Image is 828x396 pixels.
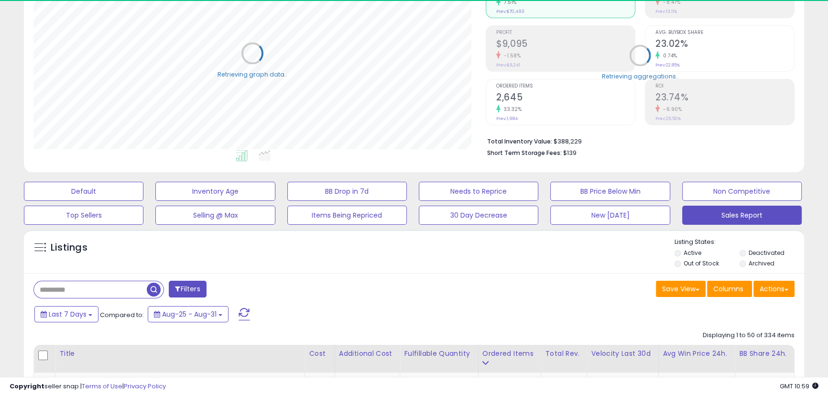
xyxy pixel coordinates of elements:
span: 2025-09-8 10:59 GMT [780,382,818,391]
button: Save View [656,281,706,297]
label: Deactivated [749,249,784,257]
button: Default [24,182,143,201]
label: Active [684,249,701,257]
button: Last 7 Days [34,306,98,322]
button: 30 Day Decrease [419,206,538,225]
h5: Listings [51,241,87,254]
label: Out of Stock [684,259,719,267]
a: Privacy Policy [124,382,166,391]
div: Retrieving aggregations.. [602,72,679,80]
button: Needs to Reprice [419,182,538,201]
button: Top Sellers [24,206,143,225]
button: Inventory Age [155,182,275,201]
button: Filters [169,281,206,297]
button: Actions [753,281,795,297]
button: Aug-25 - Aug-31 [148,306,229,322]
p: Listing States: [675,238,804,247]
div: Title [59,349,301,359]
button: BB Drop in 7d [287,182,407,201]
a: Terms of Use [82,382,122,391]
div: Velocity Last 30d [591,349,654,359]
div: Ordered Items [482,349,537,359]
div: Total Rev. [545,349,583,359]
button: Columns [707,281,752,297]
button: New [DATE] [550,206,670,225]
strong: Copyright [10,382,44,391]
div: seller snap | | [10,382,166,391]
div: Displaying 1 to 50 of 334 items [703,331,795,340]
div: Avg Win Price 24h. [663,349,731,359]
span: Last 7 Days [49,309,87,319]
button: Selling @ Max [155,206,275,225]
span: Compared to: [100,310,144,319]
div: BB Share 24h. [739,349,790,359]
label: Archived [749,259,774,267]
div: Fulfillable Quantity [404,349,474,359]
span: Columns [713,284,743,294]
div: Retrieving graph data.. [218,70,287,78]
div: Additional Cost [339,349,396,359]
button: Non Competitive [682,182,802,201]
div: Cost [309,349,331,359]
button: Sales Report [682,206,802,225]
span: Aug-25 - Aug-31 [162,309,217,319]
button: Items Being Repriced [287,206,407,225]
button: BB Price Below Min [550,182,670,201]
